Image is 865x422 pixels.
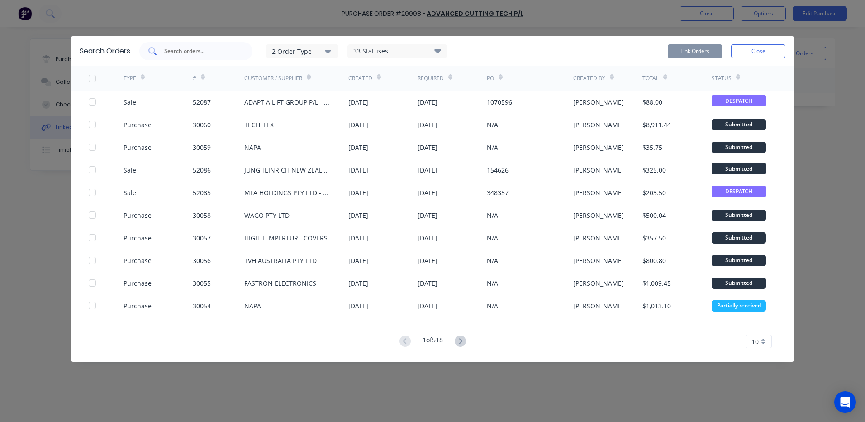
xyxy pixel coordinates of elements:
[642,256,666,265] div: $800.80
[80,46,130,57] div: Search Orders
[193,188,211,197] div: 52085
[124,165,136,175] div: Sale
[348,74,372,82] div: Created
[712,300,766,312] div: Partially received
[418,278,437,288] div: [DATE]
[418,188,437,197] div: [DATE]
[573,211,624,220] div: [PERSON_NAME]
[418,143,437,152] div: [DATE]
[642,74,659,82] div: Total
[163,47,238,56] input: Search orders...
[193,256,211,265] div: 30056
[418,233,437,243] div: [DATE]
[487,256,498,265] div: N/A
[418,256,437,265] div: [DATE]
[573,301,624,311] div: [PERSON_NAME]
[348,256,368,265] div: [DATE]
[642,188,666,197] div: $203.50
[712,210,766,221] div: Submitted
[487,233,498,243] div: N/A
[573,188,624,197] div: [PERSON_NAME]
[124,301,152,311] div: Purchase
[266,44,338,58] button: 2 Order Type
[193,301,211,311] div: 30054
[244,120,274,129] div: TECHFLEX
[348,165,368,175] div: [DATE]
[642,301,671,311] div: $1,013.10
[244,211,290,220] div: WAGO PTY LTD
[244,233,328,243] div: HIGH TEMPERTURE COVERS
[124,211,152,220] div: Purchase
[423,335,443,348] div: 1 of 518
[642,143,662,152] div: $35.75
[348,301,368,311] div: [DATE]
[272,46,333,56] div: 2 Order Type
[244,165,330,175] div: JUNGHEINRICH NEW ZEALAND LIMITED
[348,233,368,243] div: [DATE]
[348,188,368,197] div: [DATE]
[193,74,196,82] div: #
[124,97,136,107] div: Sale
[348,143,368,152] div: [DATE]
[244,278,316,288] div: FASTRON ELECTRONICS
[124,120,152,129] div: Purchase
[124,256,152,265] div: Purchase
[418,97,437,107] div: [DATE]
[573,97,624,107] div: [PERSON_NAME]
[487,97,512,107] div: 1070596
[348,120,368,129] div: [DATE]
[193,165,211,175] div: 52086
[244,301,261,311] div: NAPA
[193,97,211,107] div: 52087
[124,188,136,197] div: Sale
[244,188,330,197] div: MLA HOLDINGS PTY LTD - [GEOGRAPHIC_DATA]
[193,211,211,220] div: 30058
[487,120,498,129] div: N/A
[124,233,152,243] div: Purchase
[418,74,444,82] div: Required
[244,97,330,107] div: ADAPT A LIFT GROUP P/L - TRUGANINA
[712,95,766,106] span: DESPATCH
[348,46,447,56] div: 33 Statuses
[712,232,766,244] div: Submitted
[244,143,261,152] div: NAPA
[573,120,624,129] div: [PERSON_NAME]
[642,97,662,107] div: $88.00
[244,256,317,265] div: TVH AUSTRALIA PTY LTD
[573,278,624,288] div: [PERSON_NAME]
[193,233,211,243] div: 30057
[668,44,722,58] button: Link Orders
[193,143,211,152] div: 30059
[348,97,368,107] div: [DATE]
[712,278,766,289] div: Submitted
[573,233,624,243] div: [PERSON_NAME]
[418,120,437,129] div: [DATE]
[751,337,759,346] span: 10
[712,255,766,266] div: Submitted
[834,391,856,413] div: Open Intercom Messenger
[193,120,211,129] div: 30060
[487,165,509,175] div: 154626
[712,186,766,197] span: DESPATCH
[487,211,498,220] div: N/A
[193,278,211,288] div: 30055
[418,165,437,175] div: [DATE]
[348,278,368,288] div: [DATE]
[418,211,437,220] div: [DATE]
[712,142,766,153] div: Submitted
[573,165,624,175] div: [PERSON_NAME]
[487,74,494,82] div: PO
[642,211,666,220] div: $500.04
[573,74,605,82] div: Created By
[642,165,666,175] div: $325.00
[731,44,785,58] button: Close
[244,74,302,82] div: Customer / Supplier
[487,301,498,311] div: N/A
[712,119,766,130] div: Submitted
[487,143,498,152] div: N/A
[712,163,766,174] span: Submitted
[573,143,624,152] div: [PERSON_NAME]
[642,233,666,243] div: $357.50
[124,74,136,82] div: TYPE
[573,256,624,265] div: [PERSON_NAME]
